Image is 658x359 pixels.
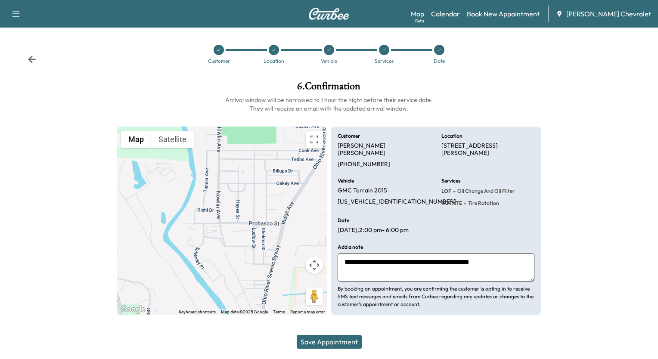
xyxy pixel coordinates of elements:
p: [PERSON_NAME] [PERSON_NAME] [338,142,431,157]
div: Date [434,59,445,64]
h6: Date [338,218,349,223]
button: Show satellite imagery [151,131,194,148]
span: Oil Change and Oil Filter [456,188,515,195]
button: Save Appointment [297,335,362,349]
div: Location [264,59,284,64]
a: Terms (opens in new tab) [273,309,285,314]
a: Book New Appointment [467,9,540,19]
span: - [462,199,466,207]
button: Show street map [121,131,151,148]
span: LOF [441,188,451,195]
a: Calendar [431,9,460,19]
h6: Arrival window will be narrowed to 1 hour the night before their service date. They will receive ... [117,96,542,113]
button: Keyboard shortcuts [179,309,216,315]
h6: Add a note [338,244,363,250]
span: [PERSON_NAME] Chevrolet [566,9,651,19]
a: Open this area in Google Maps (opens a new window) [119,304,147,315]
h6: Location [441,133,462,139]
h1: 6 . Confirmation [117,81,542,96]
a: MapBeta [411,9,424,19]
p: GMC Terrain 2015 [338,187,387,195]
p: By booking an appointment, you are confirming the customer is opting in to receive SMS text messa... [338,285,534,308]
h6: Vehicle [338,178,354,183]
div: Customer [208,59,230,64]
div: Vehicle [321,59,337,64]
span: ROTATE [441,200,462,207]
span: Tire Rotation [466,200,499,207]
p: [PHONE_NUMBER] [338,161,390,168]
span: Map data ©2025 Google [221,309,268,314]
p: [DATE] , 2:00 pm - 6:00 pm [338,226,409,234]
img: Google [119,304,147,315]
div: Services [375,59,394,64]
img: Curbee Logo [308,8,350,20]
p: [STREET_ADDRESS][PERSON_NAME] [441,142,535,157]
h6: Customer [338,133,360,139]
div: Beta [415,18,424,24]
button: Map camera controls [306,257,323,274]
button: Drag Pegman onto the map to open Street View [306,288,323,305]
span: - [451,187,456,195]
p: [US_VEHICLE_IDENTIFICATION_NUMBER] [338,198,456,206]
div: Back [28,55,36,64]
h6: Services [441,178,460,183]
a: Report a map error [290,309,325,314]
button: Toggle fullscreen view [306,131,323,148]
